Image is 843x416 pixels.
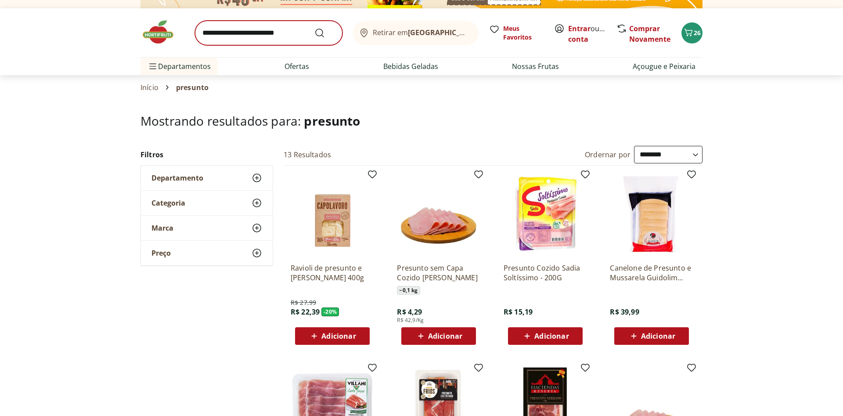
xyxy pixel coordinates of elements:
[610,307,639,317] span: R$ 39,99
[681,22,702,43] button: Carrinho
[140,83,159,91] a: Início
[285,61,309,72] a: Ofertas
[503,24,544,42] span: Meus Favoritos
[141,191,273,215] button: Categoria
[383,61,438,72] a: Bebidas Geladas
[141,166,273,190] button: Departamento
[694,29,701,37] span: 26
[140,19,184,45] img: Hortifruti
[508,327,583,345] button: Adicionar
[291,298,316,307] span: R$ 27,99
[397,307,422,317] span: R$ 4,29
[321,307,339,316] span: - 20 %
[534,333,569,340] span: Adicionar
[408,28,556,37] b: [GEOGRAPHIC_DATA]/[GEOGRAPHIC_DATA]
[321,333,356,340] span: Adicionar
[304,112,360,129] span: presunto
[397,173,480,256] img: Presunto sem Capa Cozido Fatiado Sadia
[489,24,544,42] a: Meus Favoritos
[291,173,374,256] img: Ravioli de presunto e queijo Capolavoro 400g
[504,173,587,256] img: Presunto Cozido Sadia Soltíssimo - 200G
[151,174,203,182] span: Departamento
[504,263,587,282] a: Presunto Cozido Sadia Soltíssimo - 200G
[151,199,185,207] span: Categoria
[585,150,630,159] label: Ordernar por
[295,327,370,345] button: Adicionar
[195,21,342,45] input: search
[291,307,320,317] span: R$ 22,39
[641,333,675,340] span: Adicionar
[504,307,533,317] span: R$ 15,19
[151,249,171,257] span: Preço
[401,327,476,345] button: Adicionar
[428,333,462,340] span: Adicionar
[148,56,158,77] button: Menu
[568,24,616,44] a: Criar conta
[140,146,273,163] h2: Filtros
[397,317,424,324] span: R$ 42,9/Kg
[568,23,607,44] span: ou
[633,61,695,72] a: Açougue e Peixaria
[314,28,335,38] button: Submit Search
[284,150,331,159] h2: 13 Resultados
[141,241,273,265] button: Preço
[141,216,273,240] button: Marca
[176,83,209,91] span: presunto
[291,263,374,282] a: Ravioli de presunto e [PERSON_NAME] 400g
[610,173,693,256] img: Canelone de Presunto e Mussarela Guidolim 500g
[148,56,211,77] span: Departamentos
[140,114,702,128] h1: Mostrando resultados para:
[512,61,559,72] a: Nossas Frutas
[629,24,670,44] a: Comprar Novamente
[373,29,470,36] span: Retirar em
[397,286,420,295] span: ~ 0,1 kg
[397,263,480,282] a: Presunto sem Capa Cozido [PERSON_NAME]
[610,263,693,282] a: Canelone de Presunto e Mussarela Guidolim 500g
[614,327,689,345] button: Adicionar
[151,224,173,232] span: Marca
[568,24,591,33] a: Entrar
[353,21,479,45] button: Retirar em[GEOGRAPHIC_DATA]/[GEOGRAPHIC_DATA]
